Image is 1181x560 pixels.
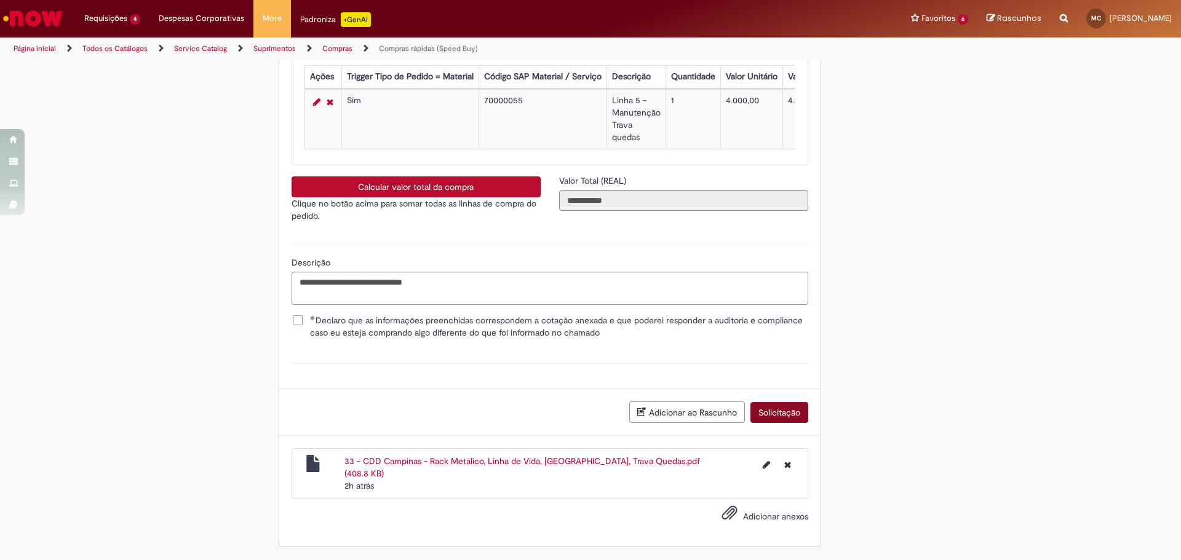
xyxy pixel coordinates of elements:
[292,197,541,222] p: Clique no botão acima para somar todas as linhas de compra do pedido.
[292,176,541,197] button: Calcular valor total da compra
[292,257,333,268] span: Descrição
[292,272,808,305] textarea: Descrição
[479,66,606,89] th: Código SAP Material / Serviço
[9,37,778,60] ul: Trilhas de página
[921,12,955,25] span: Favoritos
[718,502,741,530] button: Adicionar anexos
[1110,13,1172,23] span: [PERSON_NAME]
[997,12,1041,24] span: Rascunhos
[324,95,336,109] a: Remover linha 1
[559,190,808,211] input: Valor Total (REAL)
[958,14,968,25] span: 6
[750,402,808,423] button: Solicitação
[310,95,324,109] a: Editar Linha 1
[782,66,861,89] th: Valor Total Moeda
[14,44,56,53] a: Página inicial
[344,455,700,479] a: 33 - CDD Campinas - Rack Metálico, Linha de Vida, [GEOGRAPHIC_DATA], Trava Quedas.pdf (408.8 KB)
[1,6,65,31] img: ServiceNow
[310,314,808,339] span: Declaro que as informações preenchidas correspondem a cotação anexada e que poderei responder a a...
[743,511,808,522] span: Adicionar anexos
[606,90,666,149] td: Linha 5 - Manutenção Trava quedas
[479,90,606,149] td: 70000055
[130,14,140,25] span: 4
[755,455,777,475] button: Editar nome de arquivo 33 - CDD Campinas - Rack Metálico, Linha de Vida, Escada Metálica, Trava Q...
[666,90,720,149] td: 1
[629,401,745,423] button: Adicionar ao Rascunho
[559,175,629,187] label: Somente leitura - Valor Total (REAL)
[341,90,479,149] td: Sim
[304,66,341,89] th: Ações
[720,66,782,89] th: Valor Unitário
[341,12,371,27] p: +GenAi
[379,44,478,53] a: Compras rápidas (Speed Buy)
[341,66,479,89] th: Trigger Tipo de Pedido = Material
[82,44,148,53] a: Todos os Catálogos
[174,44,227,53] a: Service Catalog
[782,90,861,149] td: 4.000,00
[606,66,666,89] th: Descrição
[322,44,352,53] a: Compras
[310,315,316,320] span: Obrigatório Preenchido
[300,12,371,27] div: Padroniza
[84,12,127,25] span: Requisições
[159,12,244,25] span: Despesas Corporativas
[1091,14,1101,22] span: MC
[253,44,296,53] a: Suprimentos
[344,480,374,491] time: 29/08/2025 13:11:15
[777,455,798,475] button: Excluir 33 - CDD Campinas - Rack Metálico, Linha de Vida, Escada Metálica, Trava Quedas.pdf
[263,12,282,25] span: More
[720,90,782,149] td: 4.000,00
[344,480,374,491] span: 2h atrás
[559,175,629,186] span: Somente leitura - Valor Total (REAL)
[666,66,720,89] th: Quantidade
[987,13,1041,25] a: Rascunhos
